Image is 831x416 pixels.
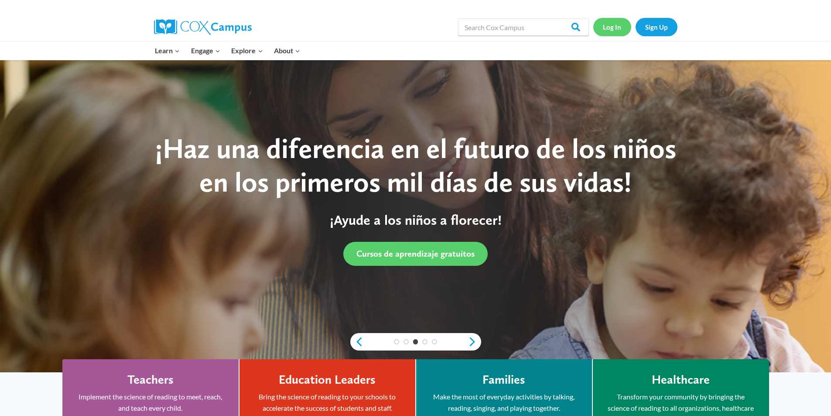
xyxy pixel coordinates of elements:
a: Log In [593,18,631,36]
h4: Teachers [127,372,174,387]
p: Make the most of everyday activities by talking, reading, singing, and playing together. [429,391,579,413]
a: 2 [404,339,409,344]
img: Cox Campus [154,19,252,35]
p: Bring the science of reading to your schools to accelerate the success of students and staff. [253,391,402,413]
a: 5 [432,339,437,344]
a: 3 [413,339,418,344]
nav: Secondary Navigation [593,18,677,36]
a: 1 [394,339,399,344]
p: ¡Ayude a los niños a florecer! [143,212,688,228]
span: Cursos de aprendizaje gratuitos [356,248,475,259]
button: Child menu of Explore [226,41,269,60]
nav: Primary Navigation [150,41,306,60]
a: next [468,337,481,347]
h4: Families [482,372,525,387]
a: previous [350,337,363,347]
a: 4 [422,339,427,344]
input: Search Cox Campus [458,18,589,36]
a: Sign Up [636,18,677,36]
button: Child menu of About [268,41,306,60]
div: content slider buttons [350,333,481,351]
h4: Healthcare [652,372,710,387]
div: ¡Haz una diferencia en el futuro de los niños en los primeros mil días de sus vidas! [143,132,688,199]
button: Child menu of Engage [185,41,226,60]
h4: Education Leaders [279,372,376,387]
button: Child menu of Learn [150,41,186,60]
p: Implement the science of reading to meet, reach, and teach every child. [75,391,226,413]
a: Cursos de aprendizaje gratuitos [343,242,488,266]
